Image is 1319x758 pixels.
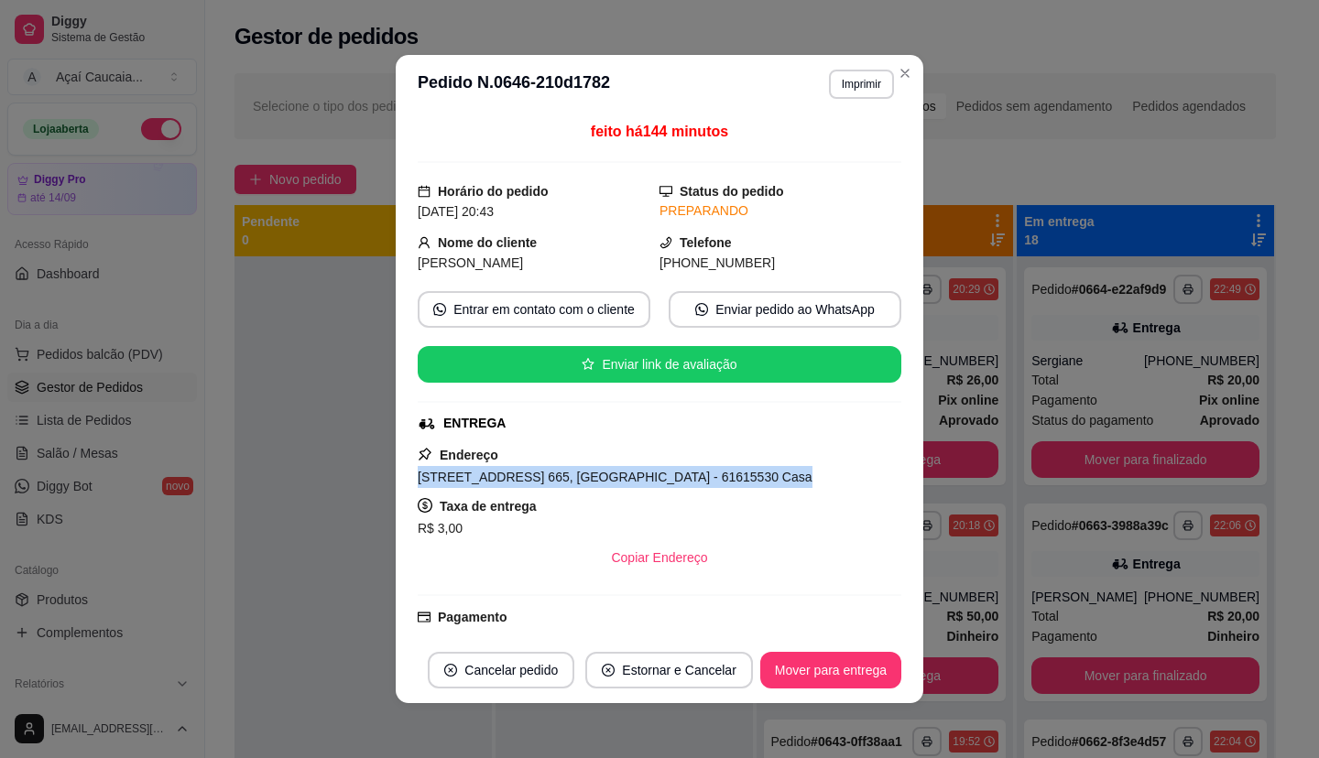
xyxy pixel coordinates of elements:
span: [STREET_ADDRESS] 665, [GEOGRAPHIC_DATA] - 61615530 Casa [418,470,812,484]
button: whats-appEnviar pedido ao WhatsApp [669,291,901,328]
div: ENTREGA [443,414,506,433]
div: PREPARANDO [659,201,901,221]
strong: Endereço [440,448,498,462]
button: whats-appEntrar em contato com o cliente [418,291,650,328]
strong: Telefone [680,235,732,250]
span: desktop [659,185,672,198]
span: whats-app [695,303,708,316]
span: feito há 144 minutos [591,124,728,139]
span: R$ 3,00 [418,521,463,536]
button: Copiar Endereço [596,539,722,576]
button: close-circleCancelar pedido [428,652,574,688]
button: Close [890,59,920,88]
span: star [582,358,594,371]
span: [DATE] 20:43 [418,204,494,219]
span: whats-app [433,303,446,316]
strong: Taxa de entrega [440,499,537,514]
h3: Pedido N. 0646-210d1782 [418,70,610,99]
span: close-circle [602,664,615,677]
span: [PHONE_NUMBER] [659,255,775,270]
button: Imprimir [829,70,894,99]
span: dollar [418,498,432,513]
button: close-circleEstornar e Cancelar [585,652,753,688]
span: [PERSON_NAME] [418,255,523,270]
button: starEnviar link de avaliação [418,346,901,383]
span: user [418,236,431,249]
strong: Status do pedido [680,184,784,199]
strong: Nome do cliente [438,235,537,250]
strong: Pagamento [438,610,507,624]
span: phone [659,236,672,249]
span: close-circle [444,664,457,677]
span: calendar [418,185,431,198]
span: credit-card [418,611,431,623]
strong: Horário do pedido [438,184,549,199]
button: Mover para entrega [760,652,901,688]
span: pushpin [418,447,432,461]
